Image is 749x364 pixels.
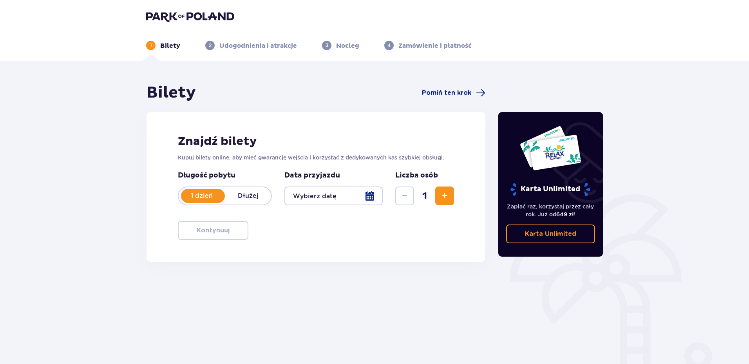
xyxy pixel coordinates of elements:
[147,83,196,103] h1: Bilety
[178,171,272,180] p: Długość pobytu
[506,225,595,243] a: Karta Unlimited
[209,42,212,49] p: 2
[178,221,248,240] button: Kontynuuj
[422,89,471,97] span: Pomiń ten krok
[205,41,297,50] div: 2Udogodnienia i atrakcje
[398,42,472,50] p: Zamówienie i płatność
[197,226,230,235] p: Kontynuuj
[179,192,225,200] p: 1 dzień
[416,190,434,202] span: 1
[395,171,438,180] p: Liczba osób
[284,171,340,180] p: Data przyjazdu
[336,42,359,50] p: Nocleg
[506,203,595,218] p: Zapłać raz, korzystaj przez cały rok. Już od !
[178,134,454,149] h2: Znajdź bilety
[510,183,591,196] p: Karta Unlimited
[326,42,328,49] p: 3
[219,42,297,50] p: Udogodnienia i atrakcje
[519,125,582,171] img: Dwie karty całoroczne do Suntago z napisem 'UNLIMITED RELAX', na białym tle z tropikalnymi liśćmi...
[556,211,574,217] span: 649 zł
[146,41,180,50] div: 1Bilety
[422,88,485,98] a: Pomiń ten krok
[322,41,359,50] div: 3Nocleg
[387,42,391,49] p: 4
[225,192,271,200] p: Dłużej
[525,230,576,238] p: Karta Unlimited
[435,187,454,205] button: Zwiększ
[384,41,472,50] div: 4Zamówienie i płatność
[150,42,152,49] p: 1
[146,11,234,22] img: Park of Poland logo
[395,187,414,205] button: Zmniejsz
[160,42,180,50] p: Bilety
[178,154,454,161] p: Kupuj bilety online, aby mieć gwarancję wejścia i korzystać z dedykowanych kas szybkiej obsługi.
